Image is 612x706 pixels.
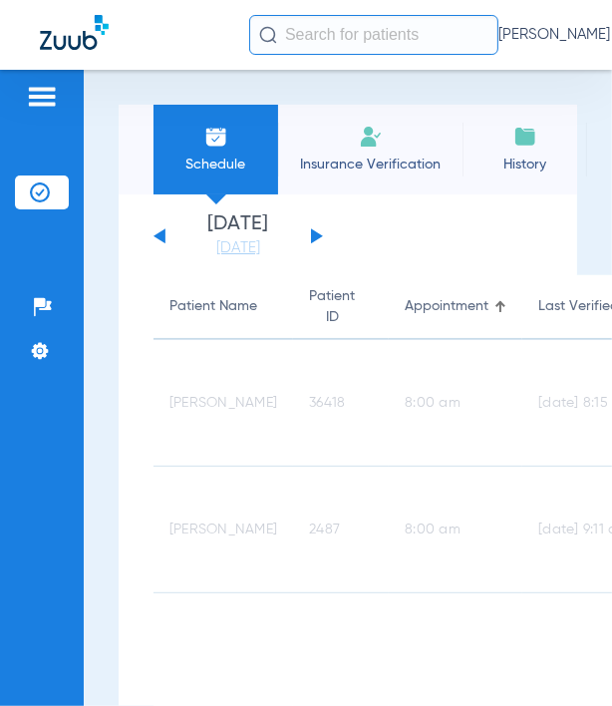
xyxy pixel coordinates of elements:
img: Search Icon [259,26,277,44]
div: Patient ID [309,286,355,328]
img: Zuub Logo [40,15,109,50]
div: Appointment [405,296,488,317]
td: 8:00 AM [389,340,522,467]
img: Schedule [204,125,228,149]
div: Appointment [405,296,506,317]
div: Patient ID [309,286,373,328]
span: History [477,155,572,175]
td: [PERSON_NAME] [153,340,293,467]
td: [PERSON_NAME] [153,467,293,593]
img: History [513,125,537,149]
td: 8:00 AM [389,467,522,593]
a: [DATE] [178,238,298,258]
input: Search for patients [249,15,498,55]
div: Patient Name [169,296,257,317]
span: Insurance Verification [293,155,448,175]
li: [DATE] [178,214,298,258]
img: Manual Insurance Verification [359,125,383,149]
span: Schedule [168,155,263,175]
span: 2487 [309,523,340,536]
img: hamburger-icon [26,85,58,109]
span: 36418 [309,396,345,410]
div: Patient Name [169,296,277,317]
